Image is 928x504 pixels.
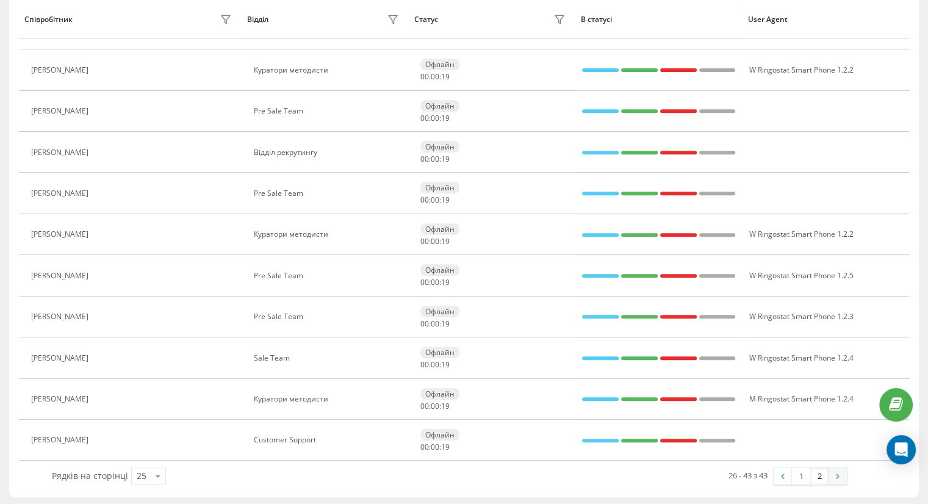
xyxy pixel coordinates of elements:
[441,71,450,82] span: 19
[441,442,450,452] span: 19
[887,435,916,464] div: Open Intercom Messenger
[254,312,402,321] div: Pre Sale Team
[431,401,439,411] span: 00
[52,470,128,481] span: Рядків на сторінці
[431,154,439,164] span: 00
[420,442,429,452] span: 00
[420,361,450,369] div: : :
[749,311,853,322] span: W Ringostat Smart Phone 1.2.3
[431,113,439,123] span: 00
[420,306,459,317] div: Офлайн
[420,402,450,411] div: : :
[420,73,450,81] div: : :
[24,15,73,24] div: Співробітник
[420,278,450,287] div: : :
[749,270,853,281] span: W Ringostat Smart Phone 1.2.5
[420,429,459,441] div: Офлайн
[728,469,768,481] div: 26 - 43 з 43
[254,354,402,362] div: Sale Team
[441,277,450,287] span: 19
[431,236,439,247] span: 00
[420,114,450,123] div: : :
[31,354,92,362] div: [PERSON_NAME]
[420,347,459,358] div: Офлайн
[431,277,439,287] span: 00
[441,113,450,123] span: 19
[420,59,459,70] div: Офлайн
[31,230,92,239] div: [PERSON_NAME]
[749,65,853,75] span: W Ringostat Smart Phone 1.2.2
[254,107,402,115] div: Pre Sale Team
[420,237,450,246] div: : :
[254,272,402,280] div: Pre Sale Team
[420,443,450,452] div: : :
[420,154,429,164] span: 00
[431,319,439,329] span: 00
[254,148,402,157] div: Відділ рекрутингу
[792,467,810,484] a: 1
[749,353,853,363] span: W Ringostat Smart Phone 1.2.4
[441,236,450,247] span: 19
[581,15,736,24] div: В статусі
[254,436,402,444] div: Customer Support
[420,388,459,400] div: Офлайн
[254,66,402,74] div: Куратори методисти
[420,196,450,204] div: : :
[247,15,268,24] div: Відділ
[431,359,439,370] span: 00
[420,319,429,329] span: 00
[31,148,92,157] div: [PERSON_NAME]
[420,401,429,411] span: 00
[420,141,459,153] div: Офлайн
[31,272,92,280] div: [PERSON_NAME]
[441,154,450,164] span: 19
[31,395,92,403] div: [PERSON_NAME]
[420,359,429,370] span: 00
[441,401,450,411] span: 19
[254,230,402,239] div: Куратори методисти
[420,277,429,287] span: 00
[431,442,439,452] span: 00
[137,470,146,482] div: 25
[420,32,450,40] div: : :
[420,182,459,193] div: Офлайн
[420,223,459,235] div: Офлайн
[420,113,429,123] span: 00
[420,195,429,205] span: 00
[420,264,459,276] div: Офлайн
[414,15,438,24] div: Статус
[31,107,92,115] div: [PERSON_NAME]
[420,100,459,112] div: Офлайн
[431,195,439,205] span: 00
[749,394,853,404] span: M Ringostat Smart Phone 1.2.4
[441,319,450,329] span: 19
[431,71,439,82] span: 00
[31,436,92,444] div: [PERSON_NAME]
[441,195,450,205] span: 19
[31,312,92,321] div: [PERSON_NAME]
[420,236,429,247] span: 00
[31,66,92,74] div: [PERSON_NAME]
[748,15,904,24] div: User Agent
[749,229,853,239] span: W Ringostat Smart Phone 1.2.2
[441,359,450,370] span: 19
[420,155,450,164] div: : :
[254,395,402,403] div: Куратори методисти
[31,189,92,198] div: [PERSON_NAME]
[810,467,829,484] a: 2
[254,189,402,198] div: Pre Sale Team
[420,320,450,328] div: : :
[420,71,429,82] span: 00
